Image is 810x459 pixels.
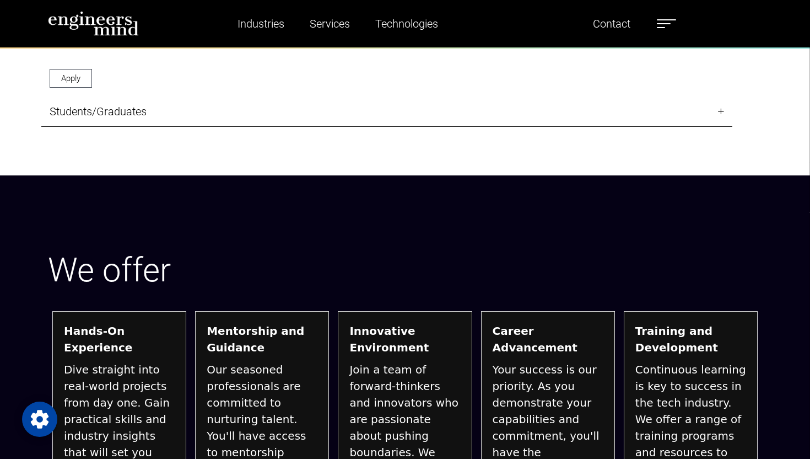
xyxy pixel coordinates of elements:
a: Services [305,11,354,36]
a: Contact [588,11,635,36]
a: Students/Graduates [41,97,732,127]
a: Industries [233,11,289,36]
strong: Training and Development [635,323,746,356]
strong: Innovative Environment [349,323,460,356]
strong: Career Advancement [493,323,603,356]
img: logo [48,11,139,36]
span: We offer [48,250,171,290]
strong: Hands-On Experience [64,323,175,356]
a: Apply [50,69,92,88]
a: Technologies [371,11,442,36]
strong: Mentorship and Guidance [207,323,317,356]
